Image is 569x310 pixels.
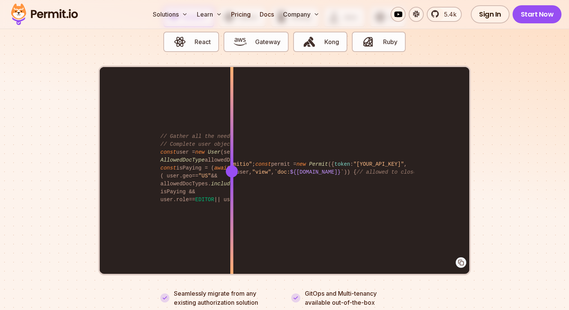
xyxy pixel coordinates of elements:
[255,37,280,46] span: Gateway
[274,169,344,175] span: `doc: `
[214,165,230,171] span: await
[440,10,456,19] span: 5.4k
[303,35,316,48] img: Kong
[150,7,191,22] button: Solutions
[195,37,211,46] span: React
[160,141,410,147] span: // Complete user object from DB (based on session object, only 3 DB queries...)
[255,161,271,167] span: const
[362,35,374,48] img: Ruby
[252,169,271,175] span: "view"
[208,149,221,155] span: User
[513,5,562,23] a: Start Now
[324,37,339,46] span: Kong
[176,197,189,203] span: role
[160,133,341,139] span: // Gather all the needed objects for the permission check
[155,154,414,182] code: { } ; permit = ({ : , }); ( permit. (user, , )) { }
[183,173,192,179] span: geo
[195,197,214,203] span: EDITOR
[174,289,278,307] p: Seamlessly migrate from any existing authorization solution
[155,127,414,210] code: user = (session); doc = ( , , session. ); allowedDocTypes = (user. ); isPaying = ( stripeWrapper....
[194,7,225,22] button: Learn
[198,173,211,179] span: "US"
[160,165,176,171] span: const
[211,181,236,187] span: includes
[356,169,435,175] span: // allowed to close issue
[334,161,350,167] span: token
[280,7,323,22] button: Company
[195,149,205,155] span: new
[309,161,328,167] span: Permit
[221,161,252,167] span: "permitio"
[160,157,205,163] span: AllowedDocType
[471,5,510,23] a: Sign In
[228,7,254,22] a: Pricing
[297,161,306,167] span: new
[427,7,462,22] a: 5.4k
[173,35,186,48] img: React
[8,2,81,27] img: Permit logo
[305,289,377,307] p: GitOps and Multi-tenancy available out-of-the-box
[383,37,397,46] span: Ruby
[160,149,176,155] span: const
[353,161,404,167] span: "[YOUR_API_KEY]"
[234,35,246,48] img: Gateway
[290,169,341,175] span: ${[DOMAIN_NAME]}
[257,7,277,22] a: Docs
